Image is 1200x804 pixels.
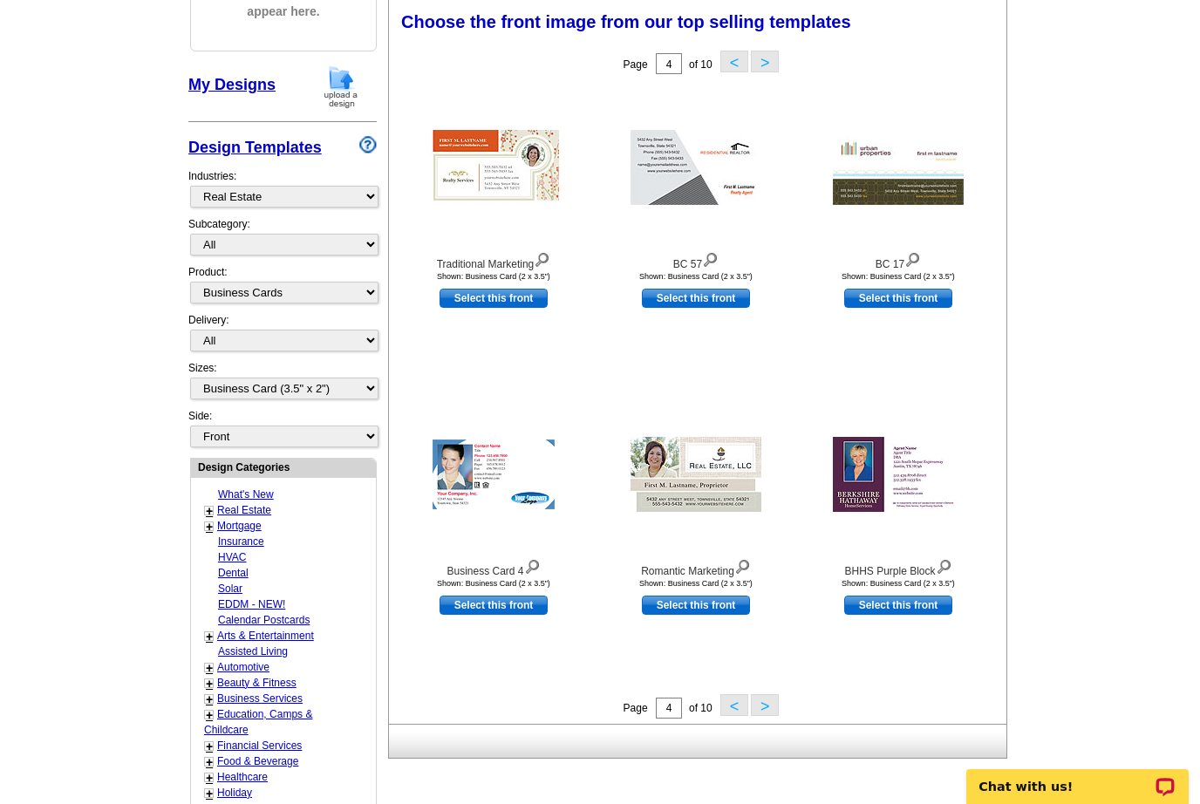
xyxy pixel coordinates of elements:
span: Page [624,702,648,714]
a: HVAC [218,551,246,563]
iframe: LiveChat chat widget [955,749,1200,804]
a: + [206,692,213,706]
a: + [206,739,213,753]
div: BC 57 [600,249,792,272]
div: Shown: Business Card (2 x 3.5") [398,579,590,588]
a: Design Templates [188,139,322,156]
img: BC 57 [631,130,761,205]
button: > [751,51,779,72]
img: view design details [702,249,719,268]
img: view design details [936,555,952,575]
a: Healthcare [217,771,268,783]
img: view design details [524,555,541,575]
a: + [206,787,213,801]
span: Page [624,58,648,71]
img: design-wizard-help-icon.png [359,136,377,153]
div: Product: [188,264,377,312]
a: Assisted Living [218,645,288,658]
div: Sizes: [188,360,377,408]
a: Beauty & Fitness [217,677,297,689]
a: + [206,630,213,644]
a: + [206,771,213,785]
a: + [206,677,213,691]
a: My Designs [188,76,276,93]
div: Shown: Business Card (2 x 3.5") [398,272,590,281]
img: BC 17 [833,130,964,205]
a: What's New [218,488,274,501]
div: Romantic Marketing [600,555,792,579]
img: upload-design [318,65,364,109]
div: Business Card 4 [398,555,590,579]
button: > [751,694,779,716]
a: Arts & Entertainment [217,630,314,642]
a: Automotive [217,661,269,673]
img: Romantic Marketing [631,437,761,512]
img: Traditional Marketing [428,130,559,205]
a: use this design [642,289,750,308]
div: BC 17 [802,249,994,272]
a: Food & Beverage [217,755,298,767]
a: use this design [440,289,548,308]
div: Shown: Business Card (2 x 3.5") [802,272,994,281]
div: Shown: Business Card (2 x 3.5") [802,579,994,588]
a: use this design [642,596,750,615]
a: + [206,708,213,722]
a: Mortgage [217,520,262,532]
div: Shown: Business Card (2 x 3.5") [600,272,792,281]
a: + [206,661,213,675]
a: EDDM - NEW! [218,598,285,610]
button: < [720,51,748,72]
a: Holiday [217,787,252,799]
div: BHHS Purple Block [802,555,994,579]
span: Choose the front image from our top selling templates [401,12,851,31]
a: Solar [218,583,242,595]
a: use this design [440,596,548,615]
img: view design details [534,249,550,268]
a: use this design [844,596,952,615]
div: Shown: Business Card (2 x 3.5") [600,579,792,588]
a: Dental [218,567,249,579]
div: Delivery: [188,312,377,360]
a: Business Services [217,692,303,705]
img: BHHS Purple Block [833,437,964,512]
div: Traditional Marketing [398,249,590,272]
div: Design Categories [191,459,376,475]
span: of 10 [689,702,712,714]
div: Subcategory: [188,216,377,264]
span: of 10 [689,58,712,71]
a: Financial Services [217,739,302,752]
a: Calendar Postcards [218,614,310,626]
a: + [206,504,213,518]
a: + [206,520,213,534]
a: use this design [844,289,952,308]
div: Industries: [188,160,377,216]
a: Insurance [218,535,264,548]
a: Real Estate [217,504,271,516]
a: + [206,755,213,769]
img: view design details [734,555,751,575]
img: Business Card 4 [433,439,555,509]
button: < [720,694,748,716]
img: view design details [904,249,921,268]
div: Side: [188,408,377,449]
a: Education, Camps & Childcare [204,708,312,736]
